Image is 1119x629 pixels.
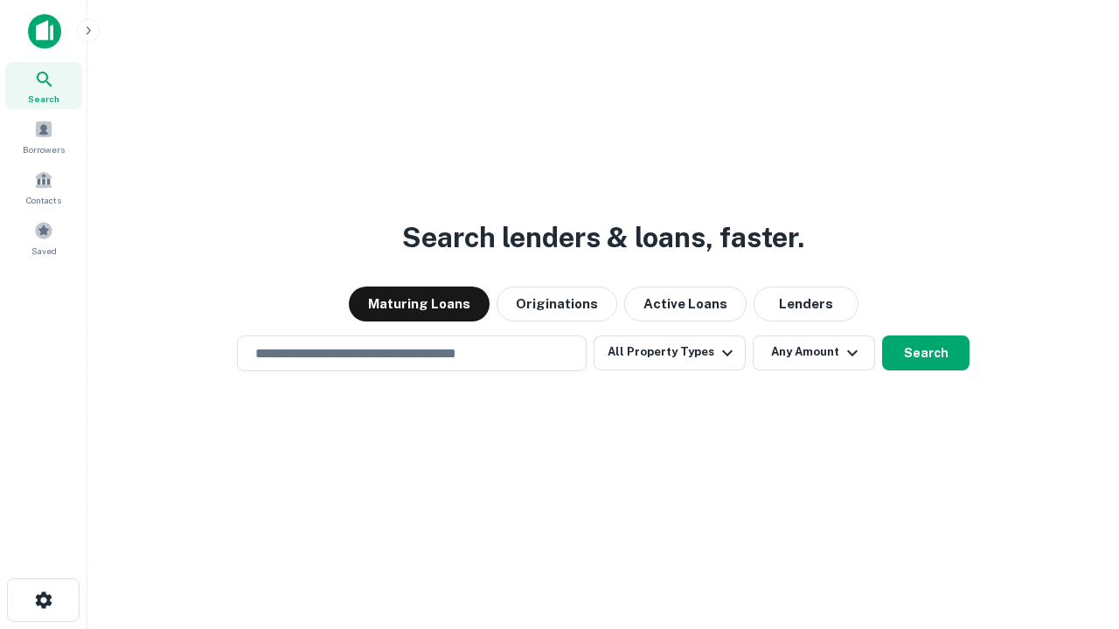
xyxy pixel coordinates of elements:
[31,244,57,258] span: Saved
[349,287,490,321] button: Maturing Loans
[5,214,82,261] a: Saved
[882,335,970,370] button: Search
[23,142,65,156] span: Borrowers
[5,163,82,211] a: Contacts
[5,113,82,160] a: Borrowers
[594,335,746,370] button: All Property Types
[754,287,858,321] button: Lenders
[28,92,59,106] span: Search
[5,62,82,109] a: Search
[402,217,804,259] h3: Search lenders & loans, faster.
[753,335,875,370] button: Any Amount
[26,193,61,207] span: Contacts
[1032,433,1119,517] iframe: Chat Widget
[624,287,747,321] button: Active Loans
[28,14,61,49] img: capitalize-icon.png
[497,287,617,321] button: Originations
